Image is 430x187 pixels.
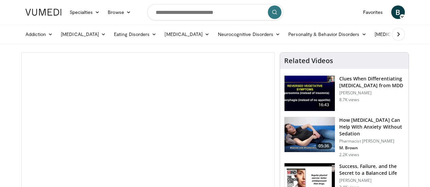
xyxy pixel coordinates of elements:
[339,90,405,96] p: [PERSON_NAME]
[339,138,405,144] p: Pharmacist [PERSON_NAME]
[284,117,405,157] a: 05:36 How [MEDICAL_DATA] Can Help With Anxiety Without Sedation Pharmacist [PERSON_NAME] M. Brown...
[66,5,104,19] a: Specialties
[316,143,332,149] span: 05:36
[160,27,213,41] a: [MEDICAL_DATA]
[147,4,283,20] input: Search topics, interventions
[285,76,335,111] img: a6520382-d332-4ed3-9891-ee688fa49237.150x105_q85_crop-smart_upscale.jpg
[339,152,359,157] p: 2.2K views
[284,75,405,111] a: 16:43 Clues When Differentiating [MEDICAL_DATA] from MDD [PERSON_NAME] 8.7K views
[339,75,405,89] h3: Clues When Differentiating [MEDICAL_DATA] from MDD
[339,97,359,102] p: 8.7K views
[104,5,135,19] a: Browse
[110,27,160,41] a: Eating Disorders
[339,163,405,176] h3: Success, Failure, and the Secret to a Balanced Life
[285,117,335,152] img: 7bfe4765-2bdb-4a7e-8d24-83e30517bd33.150x105_q85_crop-smart_upscale.jpg
[339,145,405,151] p: M. Brown
[21,27,57,41] a: Addiction
[339,178,405,183] p: [PERSON_NAME]
[25,9,62,16] img: VuMedi Logo
[214,27,285,41] a: Neurocognitive Disorders
[339,117,405,137] h3: How [MEDICAL_DATA] Can Help With Anxiety Without Sedation
[284,57,333,65] h4: Related Videos
[316,101,332,108] span: 16:43
[391,5,405,19] a: B
[57,27,110,41] a: [MEDICAL_DATA]
[359,5,387,19] a: Favorites
[284,27,370,41] a: Personality & Behavior Disorders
